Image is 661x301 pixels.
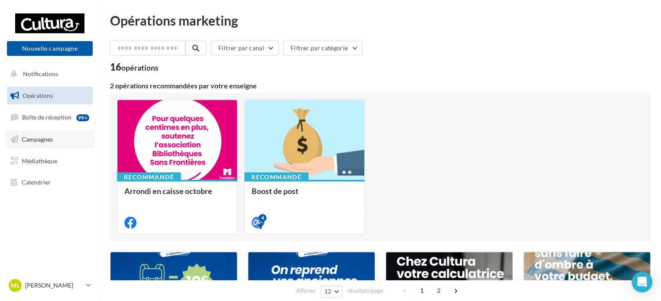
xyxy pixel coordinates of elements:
[11,281,19,290] span: ML
[296,287,316,295] span: Afficher
[22,157,57,164] span: Médiathèque
[5,173,94,191] a: Calendrier
[23,92,53,99] span: Opérations
[415,284,429,298] span: 1
[259,214,266,222] div: 4
[632,272,652,292] div: Open Intercom Messenger
[25,281,83,290] p: [PERSON_NAME]
[76,114,89,121] div: 99+
[252,187,357,204] div: Boost de post
[5,130,94,149] a: Campagnes
[124,187,230,204] div: Arrondi en caisse octobre
[117,172,181,182] div: Recommandé
[5,87,94,105] a: Opérations
[244,172,308,182] div: Recommandé
[7,41,93,56] button: Nouvelle campagne
[324,288,332,295] span: 12
[5,65,91,83] button: Notifications
[347,287,383,295] span: résultats/page
[110,62,159,72] div: 16
[321,285,343,298] button: 12
[22,178,51,186] span: Calendrier
[283,41,362,55] button: Filtrer par catégorie
[432,284,446,298] span: 2
[23,70,58,78] span: Notifications
[5,152,94,170] a: Médiathèque
[211,41,279,55] button: Filtrer par canal
[110,14,651,27] div: Opérations marketing
[121,64,159,71] div: opérations
[22,113,71,121] span: Boîte de réception
[5,108,94,126] a: Boîte de réception99+
[22,136,53,143] span: Campagnes
[110,82,651,89] div: 2 opérations recommandées par votre enseigne
[7,277,93,294] a: ML [PERSON_NAME]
